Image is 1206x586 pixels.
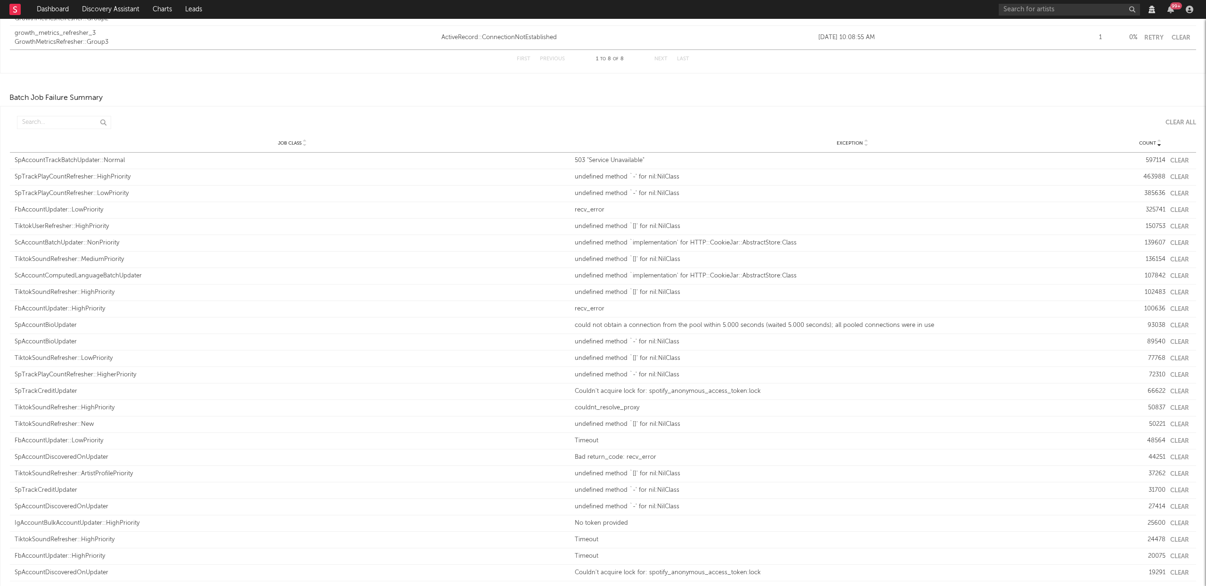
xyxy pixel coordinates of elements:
[278,140,301,146] span: Job Class
[15,568,570,578] div: SpAccountDiscoveredOnUpdater
[1170,207,1189,213] button: Clear
[1142,35,1165,41] button: Retry
[1135,436,1165,446] div: 48564
[1170,240,1189,246] button: Clear
[575,271,1130,281] div: undefined method `implementation' for HTTP::CookieJar::AbstractStore:Class
[575,255,1130,264] div: undefined method `[]' for nil:NilClass
[1170,455,1189,461] button: Clear
[575,288,1130,297] div: undefined method `[]' for nil:NilClass
[1170,339,1189,345] button: Clear
[1135,420,1165,429] div: 50221
[15,354,570,363] div: TiktokSoundRefresher::LowPriority
[1170,521,1189,527] button: Clear
[1107,33,1137,42] div: 0 %
[1135,156,1165,165] div: 597114
[1135,453,1165,462] div: 44251
[1135,255,1165,264] div: 136154
[654,57,668,62] button: Next
[575,370,1130,380] div: undefined method `-' for nil:NilClass
[15,420,570,429] div: TiktokSoundRefresher::New
[1135,469,1165,479] div: 37262
[1135,354,1165,363] div: 77768
[15,172,570,182] div: SpTrackPlayCountRefresher::HighPriority
[15,189,570,198] div: SpTrackPlayCountRefresher::LowPriority
[575,222,1130,231] div: undefined method `[]' for nil:NilClass
[1170,306,1189,312] button: Clear
[1170,389,1189,395] button: Clear
[1170,504,1189,510] button: Clear
[1135,205,1165,215] div: 325741
[575,568,1130,578] div: Couldn't acquire lock for: spotify_anonymous_access_token:lock
[1170,553,1189,560] button: Clear
[575,552,1130,561] div: Timeout
[17,116,111,129] input: Search...
[15,321,570,330] div: SpAccountBioUpdater
[1135,370,1165,380] div: 72310
[1135,568,1165,578] div: 19291
[15,222,570,231] div: TiktokUserRefresher::HighPriority
[584,54,636,65] div: 1 8 8
[1135,238,1165,248] div: 139607
[15,552,570,561] div: FbAccountUpdater::HighPriority
[15,403,570,413] div: TiktokSoundRefresher::HighPriority
[1170,273,1189,279] button: Clear
[1170,158,1189,164] button: Clear
[1135,337,1165,347] div: 89540
[15,29,437,38] div: growth_metrics_refresher_3
[1135,535,1165,545] div: 24478
[1071,33,1102,42] div: 1
[1170,488,1189,494] button: Clear
[15,535,570,545] div: TiktokSoundRefresher::HighPriority
[1135,387,1165,396] div: 66622
[1135,271,1165,281] div: 107842
[575,420,1130,429] div: undefined method `[]' for nil:NilClass
[575,387,1130,396] div: Couldn't acquire lock for: spotify_anonymous_access_token:lock
[1170,471,1189,477] button: Clear
[1170,2,1182,9] div: 99 +
[1135,321,1165,330] div: 93038
[575,172,1130,182] div: undefined method `-' for nil:NilClass
[1170,537,1189,543] button: Clear
[517,57,530,62] button: First
[575,354,1130,363] div: undefined method `[]' for nil:NilClass
[441,33,814,42] a: ActiveRecord::ConnectionNotEstablished
[15,205,570,215] div: FbAccountUpdater::LowPriority
[1170,191,1189,197] button: Clear
[1167,6,1174,13] button: 99+
[575,205,1130,215] div: recv_error
[575,238,1130,248] div: undefined method `implementation' for HTTP::CookieJar::AbstractStore:Class
[15,436,570,446] div: FbAccountUpdater::LowPriority
[1170,174,1189,180] button: Clear
[1135,304,1165,314] div: 100636
[1139,140,1156,146] span: Count
[15,255,570,264] div: TiktokSoundRefresher::MediumPriority
[15,29,437,47] a: growth_metrics_refresher_3GrowthMetricsRefresher::Group3
[1135,502,1165,512] div: 27414
[15,453,570,462] div: SpAccountDiscoveredOnUpdater
[600,57,606,61] span: to
[15,337,570,347] div: SpAccountBioUpdater
[15,238,570,248] div: ScAccountBatchUpdater::NonPriority
[15,271,570,281] div: ScAccountComputedLanguageBatchUpdater
[1135,403,1165,413] div: 50837
[15,387,570,396] div: SpTrackCreditUpdater
[575,519,1130,528] div: No token provided
[1135,172,1165,182] div: 463988
[818,33,1067,42] div: [DATE] 10:08:55 AM
[15,519,570,528] div: IgAccountBulkAccountUpdater::HighPriority
[15,370,570,380] div: SpTrackPlayCountRefresher::HigherPriority
[1170,35,1191,41] button: Clear
[575,304,1130,314] div: recv_error
[575,156,1130,165] div: 503 "Service Unavailable"
[575,337,1130,347] div: undefined method `-' for nil:NilClass
[1170,372,1189,378] button: Clear
[1135,552,1165,561] div: 20075
[1135,288,1165,297] div: 102483
[1135,222,1165,231] div: 150753
[575,502,1130,512] div: undefined method `-' for nil:NilClass
[1170,438,1189,444] button: Clear
[837,140,863,146] span: Exception
[1170,356,1189,362] button: Clear
[1165,120,1196,126] div: Clear All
